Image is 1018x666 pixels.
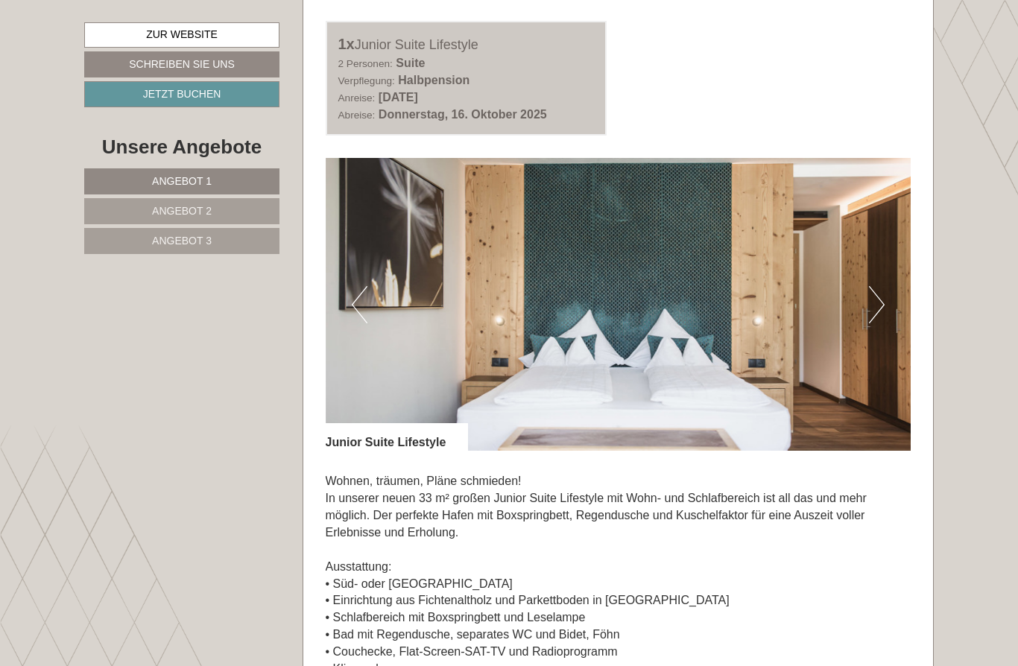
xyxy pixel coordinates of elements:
[352,286,367,323] button: Previous
[84,51,279,77] a: Schreiben Sie uns
[84,81,279,107] a: Jetzt buchen
[84,133,279,161] div: Unsere Angebote
[152,235,212,247] span: Angebot 3
[84,22,279,48] a: Zur Website
[152,175,212,187] span: Angebot 1
[338,92,376,104] small: Anreise:
[338,110,376,121] small: Abreise:
[869,286,885,323] button: Next
[326,423,469,451] div: Junior Suite Lifestyle
[338,75,395,86] small: Verpflegung:
[379,108,547,121] b: Donnerstag, 16. Oktober 2025
[338,58,393,69] small: 2 Personen:
[326,158,911,451] img: image
[338,36,355,52] b: 1x
[338,34,595,55] div: Junior Suite Lifestyle
[396,57,425,69] b: Suite
[152,205,212,217] span: Angebot 2
[398,74,470,86] b: Halbpension
[379,91,418,104] b: [DATE]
